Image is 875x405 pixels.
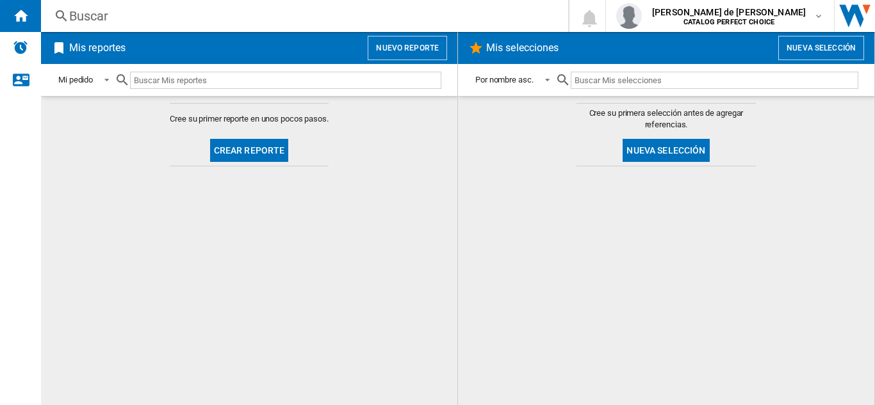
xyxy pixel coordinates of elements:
div: Por nombre asc. [475,75,534,84]
h2: Mis selecciones [484,36,562,60]
input: Buscar Mis selecciones [571,72,858,89]
button: Nueva selección [778,36,864,60]
div: Buscar [69,7,535,25]
div: Mi pedido [58,75,93,84]
span: Cree su primera selección antes de agregar referencias. [577,107,756,131]
button: Nueva selección [623,139,709,162]
img: alerts-logo.svg [13,40,28,55]
input: Buscar Mis reportes [130,72,441,89]
span: Cree su primer reporte en unos pocos pasos. [170,113,329,125]
span: [PERSON_NAME] de [PERSON_NAME] [652,6,806,19]
img: profile.jpg [616,3,642,29]
button: Nuevo reporte [368,36,447,60]
b: CATALOG PERFECT CHOICE [683,18,774,26]
button: Crear reporte [210,139,289,162]
h2: Mis reportes [67,36,128,60]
